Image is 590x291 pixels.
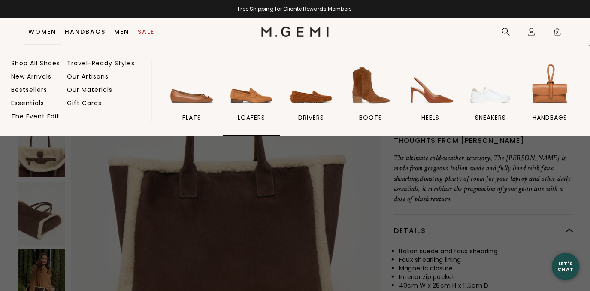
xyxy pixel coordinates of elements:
[407,61,455,109] img: heels
[475,114,506,121] span: sneakers
[533,114,567,121] span: handbags
[11,86,47,94] a: Bestsellers
[138,28,155,35] a: Sale
[11,112,60,120] a: The Event Edit
[67,86,112,94] a: Our Materials
[553,29,562,38] span: 0
[552,261,579,272] div: Let's Chat
[168,61,216,109] img: flats
[29,28,57,35] a: Women
[67,73,109,80] a: Our Artisans
[67,99,102,107] a: Gift Cards
[11,73,51,80] a: New Arrivals
[11,99,44,107] a: Essentials
[282,61,340,136] a: drivers
[422,114,440,121] span: heels
[261,27,329,37] img: M.Gemi
[182,114,201,121] span: flats
[347,61,395,109] img: BOOTS
[526,61,574,109] img: handbags
[462,61,519,136] a: sneakers
[227,61,275,109] img: loafers
[521,61,579,136] a: handbags
[67,59,135,67] a: Travel-Ready Styles
[287,61,335,109] img: drivers
[238,114,265,121] span: loafers
[163,61,221,136] a: flats
[298,114,324,121] span: drivers
[223,61,280,136] a: loafers
[115,28,130,35] a: Men
[402,61,460,136] a: heels
[359,114,382,121] span: BOOTS
[466,61,514,109] img: sneakers
[11,59,60,67] a: Shop All Shoes
[342,61,399,136] a: BOOTS
[65,28,106,35] a: Handbags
